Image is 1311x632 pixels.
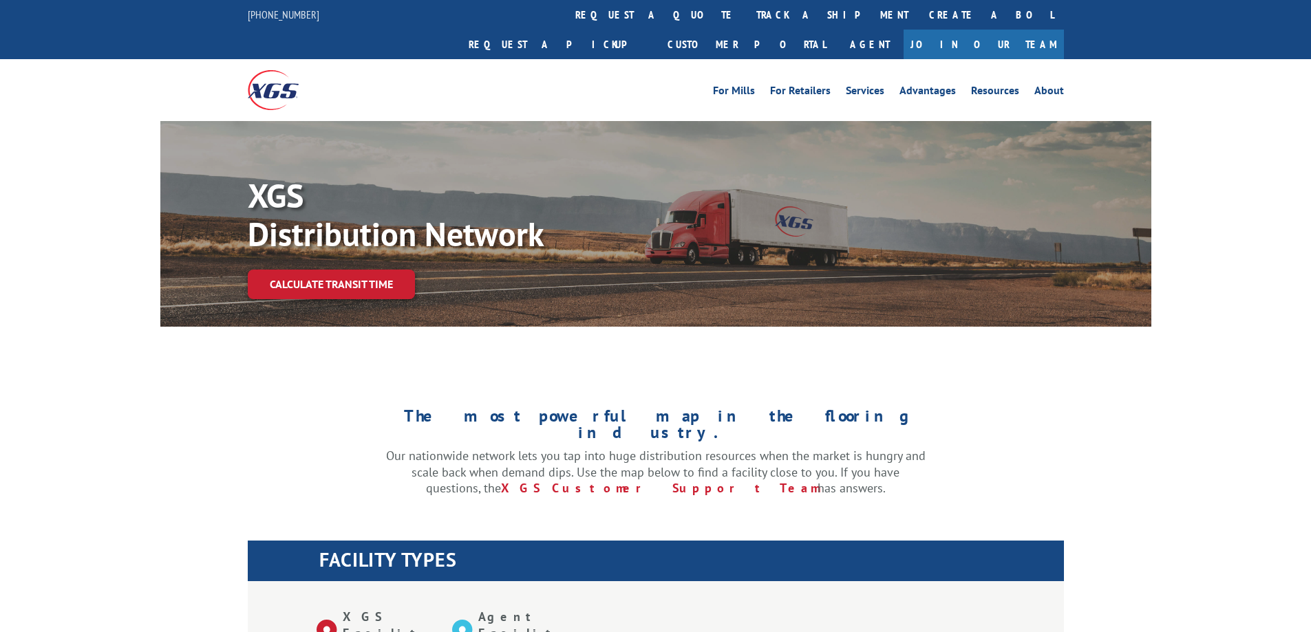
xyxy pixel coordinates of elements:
[386,448,926,497] p: Our nationwide network lets you tap into huge distribution resources when the market is hungry an...
[899,85,956,100] a: Advantages
[386,408,926,448] h1: The most powerful map in the flooring industry.
[248,270,415,299] a: Calculate transit time
[846,85,884,100] a: Services
[904,30,1064,59] a: Join Our Team
[1034,85,1064,100] a: About
[836,30,904,59] a: Agent
[458,30,657,59] a: Request a pickup
[657,30,836,59] a: Customer Portal
[248,176,661,253] p: XGS Distribution Network
[248,8,319,21] a: [PHONE_NUMBER]
[713,85,755,100] a: For Mills
[501,480,818,496] a: XGS Customer Support Team
[319,550,1064,576] h1: FACILITY TYPES
[971,85,1019,100] a: Resources
[770,85,831,100] a: For Retailers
